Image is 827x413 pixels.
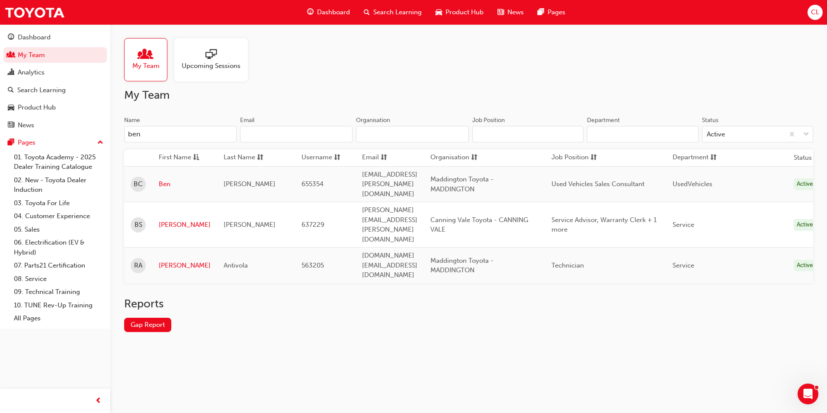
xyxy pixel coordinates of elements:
[300,3,357,21] a: guage-iconDashboard
[551,152,589,163] span: Job Position
[124,318,171,332] a: Gap Report
[362,171,417,198] span: [EMAIL_ADDRESS][PERSON_NAME][DOMAIN_NAME]
[362,152,410,163] button: Emailsorting-icon
[10,312,107,325] a: All Pages
[794,260,816,271] div: Active
[240,116,255,125] div: Email
[803,129,809,140] span: down-icon
[587,126,699,142] input: Department
[134,179,143,189] span: BC
[159,152,191,163] span: First Name
[430,216,528,234] span: Canning Vale Toyota - CANNING VALE
[497,7,504,18] span: news-icon
[135,220,142,230] span: BS
[124,116,140,125] div: Name
[3,82,107,98] a: Search Learning
[673,152,708,163] span: Department
[18,68,45,77] div: Analytics
[205,49,217,61] span: sessionType_ONLINE_URL-icon
[3,47,107,63] a: My Team
[18,32,51,42] div: Dashboard
[356,126,468,142] input: Organisation
[673,261,694,269] span: Service
[159,179,211,189] a: Ben
[446,7,484,17] span: Product Hub
[794,153,812,163] th: Status
[590,152,597,163] span: sorting-icon
[430,257,494,274] span: Maddington Toyota - MADDINGTON
[538,7,544,18] span: pages-icon
[18,103,56,113] div: Product Hub
[8,139,14,147] span: pages-icon
[362,206,417,243] span: [PERSON_NAME][EMAIL_ADDRESS][PERSON_NAME][DOMAIN_NAME]
[551,216,657,234] span: Service Advisor, Warranty Clerk + 1 more
[507,7,524,17] span: News
[301,152,349,163] button: Usernamesorting-icon
[140,49,151,61] span: people-icon
[10,151,107,174] a: 01. Toyota Academy - 2025 Dealer Training Catalogue
[95,396,102,407] span: prev-icon
[8,34,14,42] span: guage-icon
[3,135,107,151] button: Pages
[362,152,379,163] span: Email
[301,261,324,269] span: 563205
[4,3,65,22] a: Trak
[702,116,718,125] div: Status
[794,178,816,190] div: Active
[224,180,276,188] span: [PERSON_NAME]
[3,65,107,81] a: Analytics
[794,219,816,231] div: Active
[430,152,469,163] span: Organisation
[436,7,442,18] span: car-icon
[18,120,34,130] div: News
[124,297,813,311] h2: Reports
[174,38,255,81] a: Upcoming Sessions
[710,152,717,163] span: sorting-icon
[798,384,818,404] iframe: Intercom live chat
[124,38,174,81] a: My Team
[124,126,237,142] input: Name
[531,3,572,21] a: pages-iconPages
[3,100,107,116] a: Product Hub
[317,7,350,17] span: Dashboard
[808,5,823,20] button: CL
[430,175,494,193] span: Maddington Toyota - MADDINGTON
[307,7,314,18] span: guage-icon
[182,61,240,71] span: Upcoming Sessions
[10,299,107,312] a: 10. TUNE Rev-Up Training
[707,129,725,139] div: Active
[124,88,813,102] h2: My Team
[362,252,417,279] span: [DOMAIN_NAME][EMAIL_ADDRESS][DOMAIN_NAME]
[551,152,599,163] button: Job Positionsorting-icon
[224,152,255,163] span: Last Name
[430,152,478,163] button: Organisationsorting-icon
[551,261,584,269] span: Technician
[334,152,340,163] span: sorting-icon
[490,3,531,21] a: news-iconNews
[472,116,505,125] div: Job Position
[673,221,694,229] span: Service
[673,152,720,163] button: Departmentsorting-icon
[587,116,620,125] div: Department
[132,61,160,71] span: My Team
[10,272,107,286] a: 08. Service
[8,87,14,94] span: search-icon
[373,7,422,17] span: Search Learning
[10,210,107,223] a: 04. Customer Experience
[356,116,390,125] div: Organisation
[429,3,490,21] a: car-iconProduct Hub
[551,180,644,188] span: Used Vehicles Sales Consultant
[10,197,107,210] a: 03. Toyota For Life
[97,137,103,148] span: up-icon
[193,152,199,163] span: asc-icon
[3,117,107,133] a: News
[3,28,107,135] button: DashboardMy TeamAnalyticsSearch LearningProduct HubNews
[10,236,107,259] a: 06. Electrification (EV & Hybrid)
[364,7,370,18] span: search-icon
[471,152,478,163] span: sorting-icon
[301,152,332,163] span: Username
[224,261,248,269] span: Antivola
[224,152,271,163] button: Last Namesorting-icon
[240,126,353,142] input: Email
